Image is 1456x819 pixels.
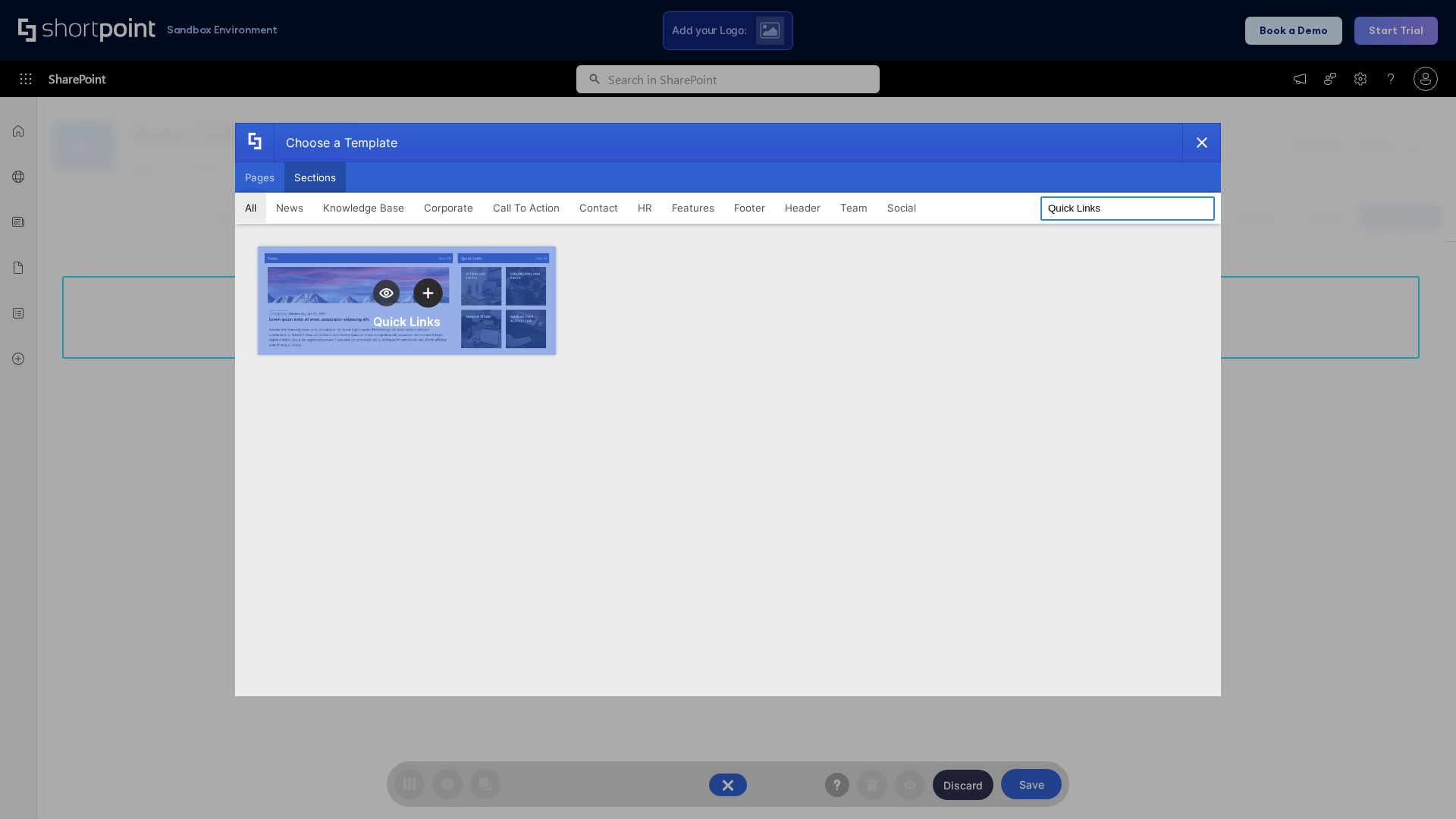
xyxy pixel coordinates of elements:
button: Contact [570,193,628,223]
div: Choose a Template [274,124,397,162]
div: Quick Links [373,314,441,329]
button: HR [628,193,662,223]
button: Corporate [414,193,483,223]
button: Footer [724,193,775,223]
button: Team [830,193,877,223]
button: Header [775,193,830,223]
button: Knowledge Base [313,193,414,223]
button: Sections [284,162,346,193]
button: Pages [235,162,284,193]
button: News [266,193,313,223]
button: Social [877,193,926,223]
div: template selector [235,123,1221,696]
input: Search [1040,196,1215,221]
button: Features [662,193,724,223]
button: All [235,193,266,223]
button: Call To Action [483,193,570,223]
iframe: Chat Widget [1380,746,1456,819]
